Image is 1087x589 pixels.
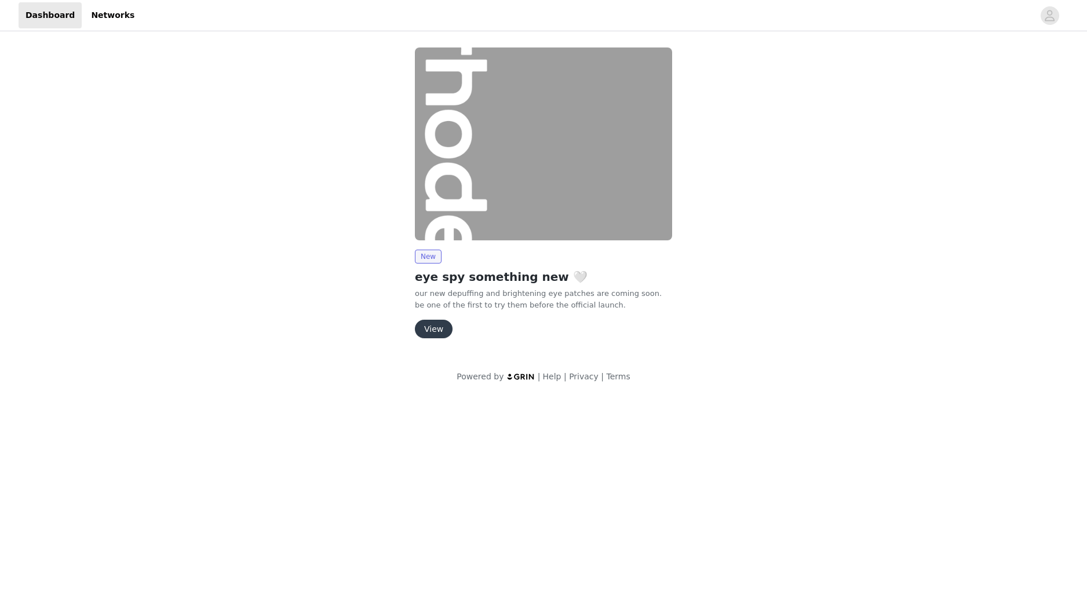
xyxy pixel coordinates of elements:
a: Terms [606,372,630,381]
a: Help [543,372,561,381]
span: | [601,372,604,381]
div: avatar [1044,6,1055,25]
h2: eye spy something new 🤍 [415,268,672,286]
img: rhode skin [415,47,672,240]
a: Dashboard [19,2,82,28]
p: our new depuffing and brightening eye patches are coming soon. be one of the first to try them be... [415,288,672,310]
span: | [538,372,541,381]
span: | [564,372,567,381]
span: New [415,250,442,264]
a: View [415,325,453,334]
img: logo [506,373,535,381]
button: View [415,320,453,338]
span: Powered by [457,372,504,381]
a: Privacy [569,372,599,381]
a: Networks [84,2,141,28]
